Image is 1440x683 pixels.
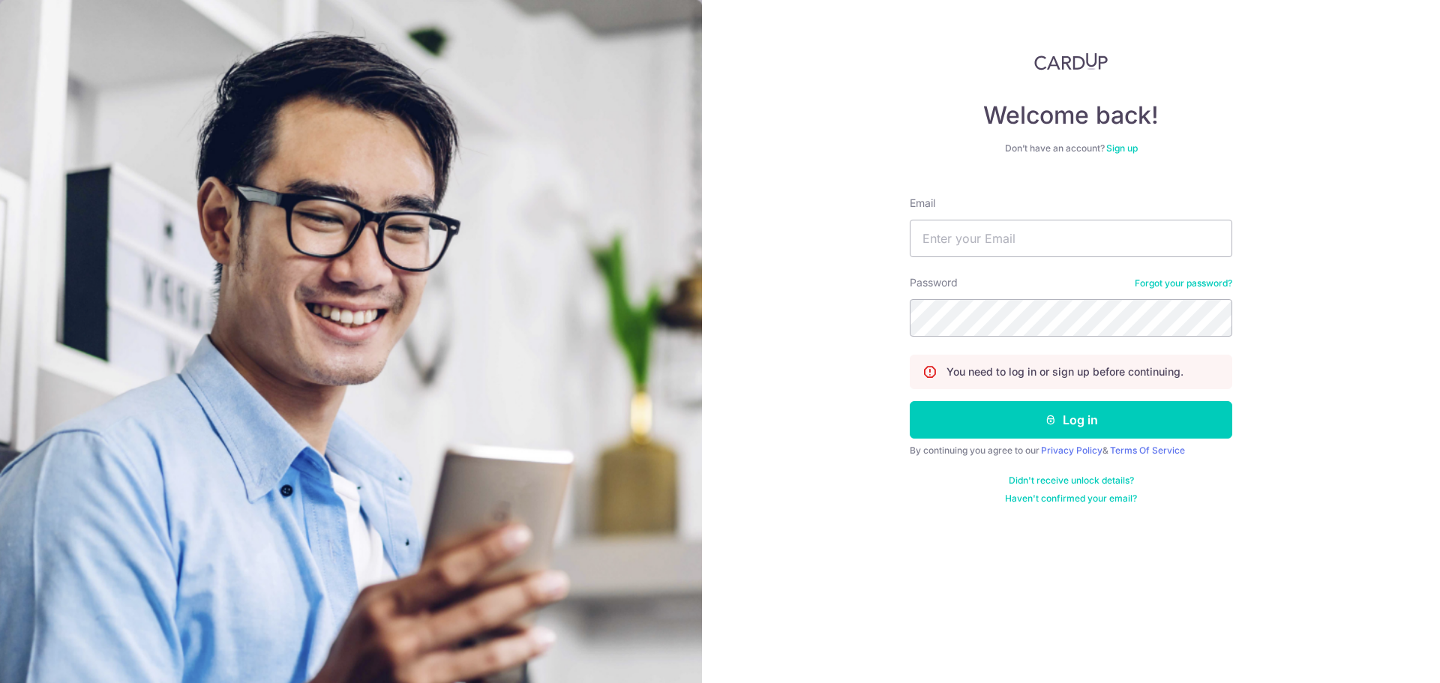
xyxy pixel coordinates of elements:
label: Email [910,196,935,211]
label: Password [910,275,958,290]
a: Terms Of Service [1110,445,1185,456]
h4: Welcome back! [910,100,1232,130]
div: Don’t have an account? [910,142,1232,154]
a: Forgot your password? [1135,277,1232,289]
img: CardUp Logo [1034,52,1108,70]
p: You need to log in or sign up before continuing. [946,364,1183,379]
input: Enter your Email [910,220,1232,257]
a: Haven't confirmed your email? [1005,493,1137,505]
a: Didn't receive unlock details? [1009,475,1134,487]
div: By continuing you agree to our & [910,445,1232,457]
a: Privacy Policy [1041,445,1102,456]
button: Log in [910,401,1232,439]
a: Sign up [1106,142,1138,154]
